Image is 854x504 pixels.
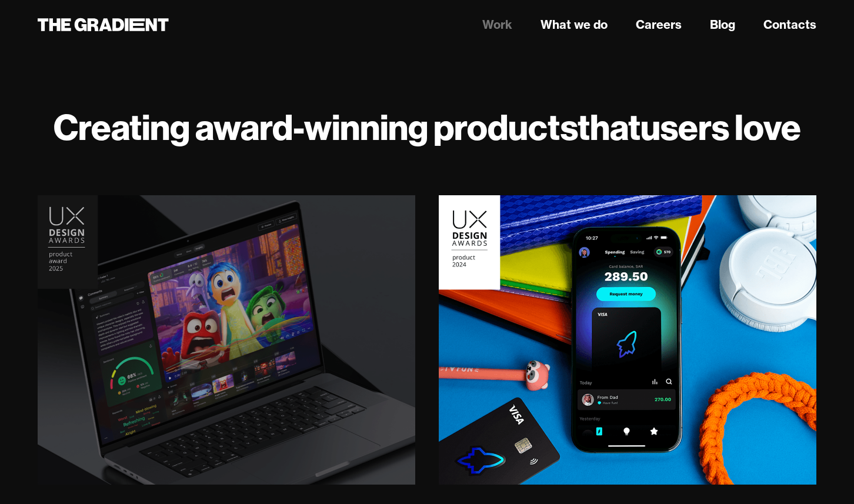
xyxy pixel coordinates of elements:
[38,106,816,148] h1: Creating award-winning products users love
[578,105,640,149] strong: that
[636,16,682,34] a: Careers
[763,16,816,34] a: Contacts
[541,16,608,34] a: What we do
[482,16,512,34] a: Work
[710,16,735,34] a: Blog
